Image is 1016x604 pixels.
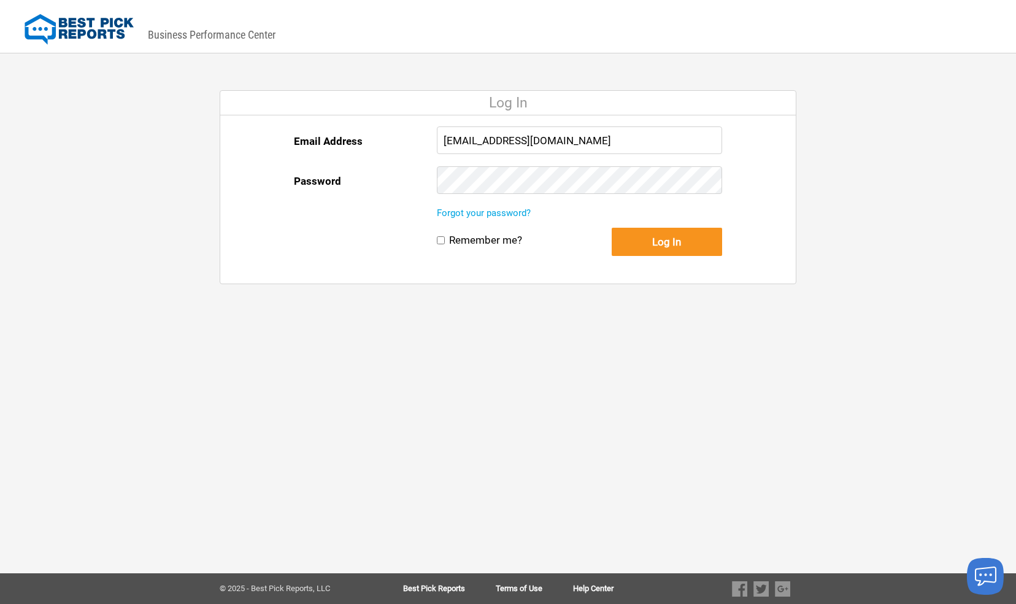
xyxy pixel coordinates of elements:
[294,126,363,156] label: Email Address
[967,558,1004,595] button: Launch chat
[403,584,496,593] a: Best Pick Reports
[612,228,722,256] button: Log In
[496,584,573,593] a: Terms of Use
[437,207,531,219] a: Forgot your password?
[220,91,796,115] div: Log In
[573,584,614,593] a: Help Center
[25,14,134,45] img: Best Pick Reports Logo
[220,584,364,593] div: © 2025 - Best Pick Reports, LLC
[294,166,341,196] label: Password
[449,234,522,247] label: Remember me?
